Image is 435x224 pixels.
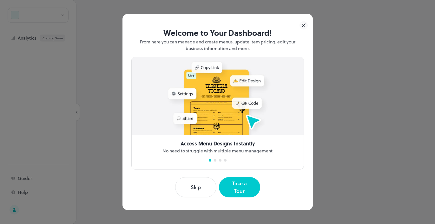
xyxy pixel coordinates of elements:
[219,177,260,197] button: Take a Tour
[131,38,304,52] p: From here you can manage and create menus, update item pricing, edit your business information an...
[175,177,216,197] button: Skip
[162,147,273,154] p: No need to struggle with multiple menu management
[131,27,304,39] p: Welcome to Your Dashboard!
[132,57,304,135] img: intro-access-menu-design-1ff07d5f.jpg
[181,140,255,147] p: Access Menu Designs Instantly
